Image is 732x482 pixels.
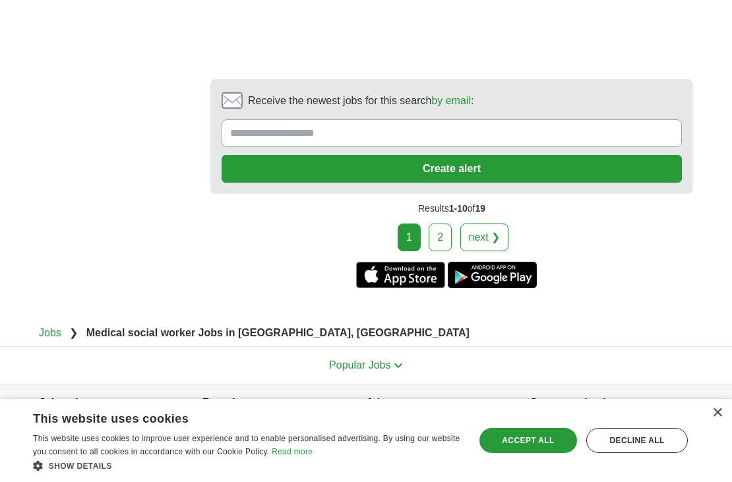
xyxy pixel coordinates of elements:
[431,95,471,106] a: by email
[33,434,460,456] span: This website uses cookies to improve user experience and to enable personalised advertising. By u...
[356,262,445,288] a: Get the iPhone app
[39,327,61,338] a: Jobs
[86,327,470,338] strong: Medical social worker Jobs in [GEOGRAPHIC_DATA], [GEOGRAPHIC_DATA]
[49,462,112,471] span: Show details
[33,459,462,472] div: Show details
[586,428,688,453] div: Decline all
[69,327,78,338] span: ❯
[479,428,577,453] div: Accept all
[210,194,693,224] div: Results of
[222,155,682,183] button: Create alert
[449,203,468,214] span: 1-10
[248,93,473,109] span: Receive the newest jobs for this search :
[530,384,693,421] h4: Country selection
[460,224,509,251] a: next ❯
[394,363,403,369] img: toggle icon
[448,262,537,288] a: Get the Android app
[272,447,313,456] a: Read more, opens a new window
[429,224,452,251] a: 2
[398,224,421,251] div: 1
[33,407,429,427] div: This website uses cookies
[475,203,485,214] span: 19
[712,408,722,418] div: Close
[329,359,390,371] span: Popular Jobs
